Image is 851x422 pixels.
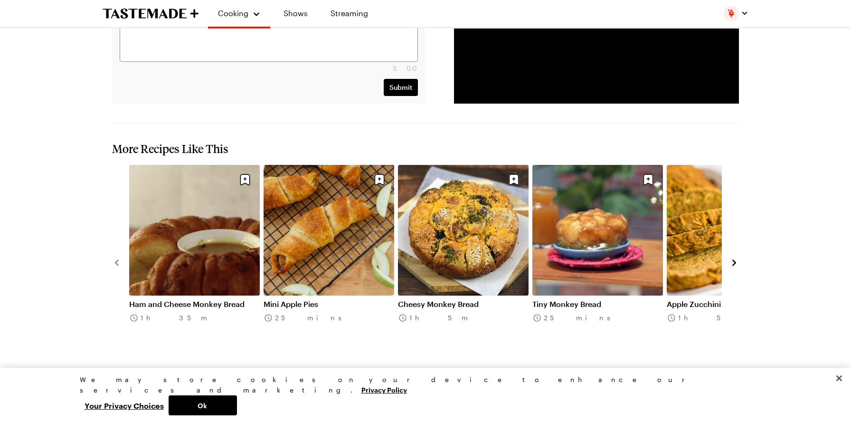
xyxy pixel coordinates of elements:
a: To Tastemade Home Page [103,8,199,19]
button: Save recipe [639,171,657,189]
div: 5 / 8 [667,165,801,359]
button: Cooking [217,4,261,23]
button: navigate to previous item [112,257,122,268]
div: 2 / 8 [264,165,398,359]
button: Save recipe [236,171,254,189]
button: navigate to next item [729,257,739,268]
button: Save recipe [505,171,523,189]
div: Privacy [80,374,764,415]
button: Your Privacy Choices [80,395,169,415]
div: 500 [120,64,418,73]
div: 4 / 8 [532,165,667,359]
span: Submit [389,83,412,92]
button: Save recipe [370,171,388,189]
button: Ok [169,395,237,415]
button: Submit [384,79,418,96]
a: Cheesy Monkey Bread [398,299,529,309]
a: Apple Zucchini Bread [667,299,797,309]
span: Cooking [218,9,248,18]
h2: More Recipes Like This [112,142,739,155]
a: Tiny Monkey Bread [532,299,663,309]
a: Mini Apple Pies [264,299,394,309]
div: 3 / 8 [398,165,532,359]
a: Ham and Cheese Monkey Bread [129,299,260,309]
div: We may store cookies on your device to enhance our services and marketing. [80,374,764,395]
a: More information about your privacy, opens in a new tab [361,385,407,394]
img: Profile picture [724,6,739,21]
button: Profile picture [724,6,748,21]
div: 1 / 8 [129,165,264,359]
button: Close [829,368,850,389]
